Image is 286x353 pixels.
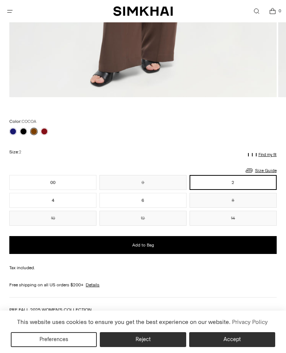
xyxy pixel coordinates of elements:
a: Open cart modal [265,4,280,19]
button: 12 [99,211,187,226]
span: This website uses cookies to ensure you get the best experience on our website. [17,318,231,325]
button: Accept [189,332,275,347]
label: Size: [9,149,21,156]
button: Add to Bag [9,236,276,254]
button: 00 [9,175,96,190]
span: 2 [19,150,21,155]
button: 4 [9,193,96,208]
button: 10 [9,211,96,226]
a: PRE FALL 2025 WOMEN'S COLLECTION [9,307,92,312]
button: Reject [100,332,186,347]
span: COCOA [22,119,36,124]
a: SIMKHAI [113,6,173,17]
a: Privacy Policy (opens in a new tab) [231,317,268,328]
a: Size Guide [245,166,277,175]
button: 14 [190,211,277,226]
button: 6 [99,193,187,208]
button: 0 [99,175,187,190]
button: 8 [190,193,277,208]
a: Open search modal [249,4,264,19]
button: Open menu modal [2,4,18,19]
button: Preferences [11,332,97,347]
span: Add to Bag [132,242,154,248]
div: Tax included. [9,264,276,271]
span: 0 [276,7,283,14]
a: Details [86,282,99,288]
button: 2 [190,175,277,190]
label: Color: [9,118,36,125]
div: Free shipping on all US orders $200+ [9,282,276,288]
